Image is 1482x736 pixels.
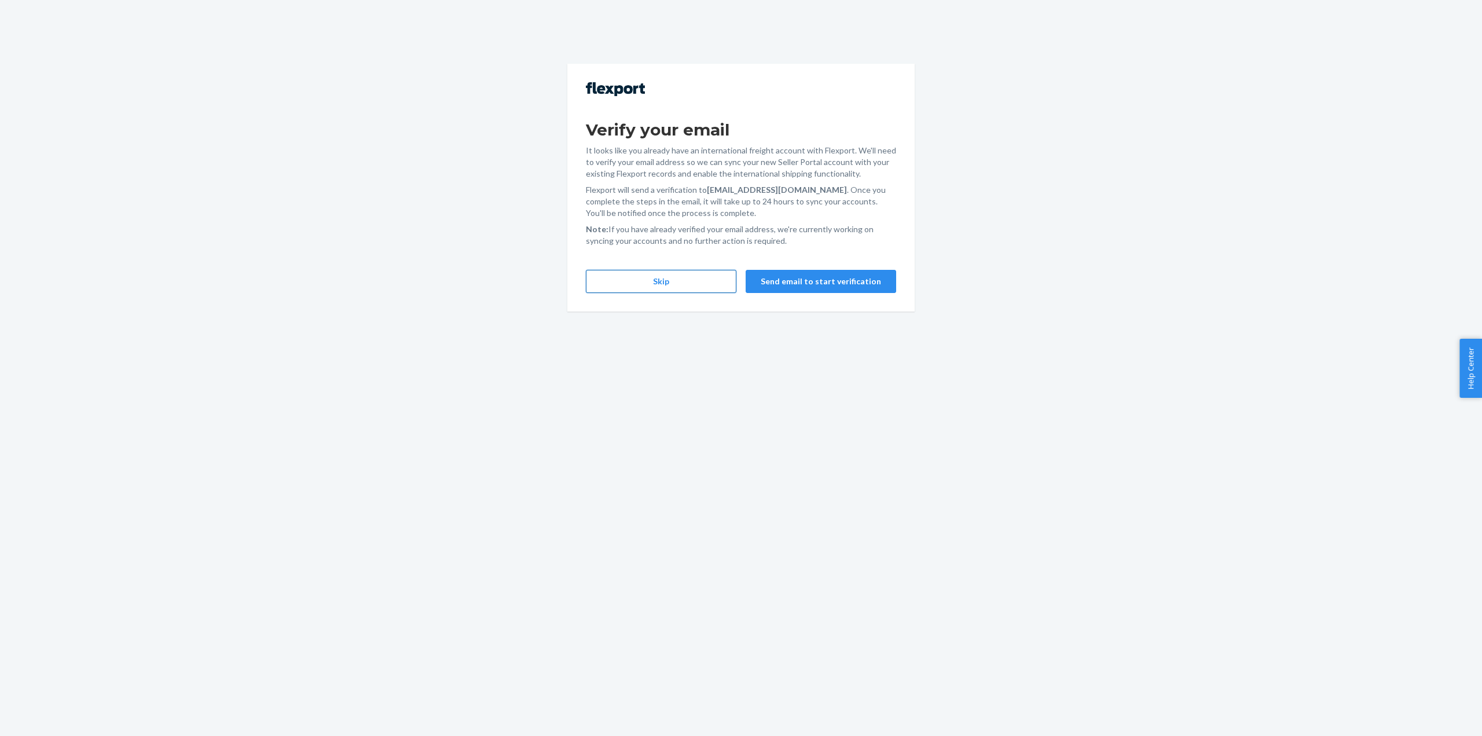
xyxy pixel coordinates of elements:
[586,224,896,247] p: If you have already verified your email address, we're currently working on syncing your accounts...
[586,119,896,140] h1: Verify your email
[746,270,896,293] button: Send email to start verification
[707,185,847,195] strong: [EMAIL_ADDRESS][DOMAIN_NAME]
[1459,339,1482,398] button: Help Center
[586,270,736,293] button: Skip
[586,184,896,219] p: Flexport will send a verification to . Once you complete the steps in the email, it will take up ...
[586,145,896,180] p: It looks like you already have an international freight account with Flexport. We'll need to veri...
[586,82,645,96] img: Flexport logo
[586,224,608,234] strong: Note:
